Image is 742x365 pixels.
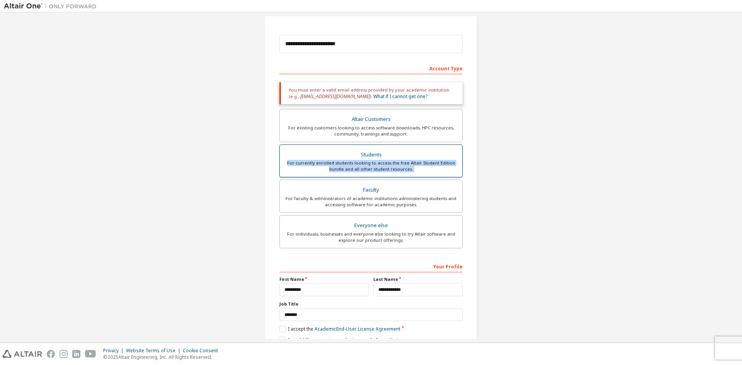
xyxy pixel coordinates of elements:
div: Faculty [284,185,458,195]
img: Altair One [4,2,100,10]
span: [EMAIL_ADDRESS][DOMAIN_NAME] [300,93,370,100]
div: You must enter a valid email address provided by your academic institution (e.g., ). [279,82,463,104]
div: Your Profile [279,260,463,272]
a: Academic End-User License Agreement [315,326,400,332]
div: Cookie Consent [183,348,223,354]
div: For existing customers looking to access software downloads, HPC resources, community, trainings ... [284,125,458,137]
div: Privacy [103,348,126,354]
label: I accept the [279,326,400,332]
p: © 2025 Altair Engineering, Inc. All Rights Reserved. [103,354,223,360]
img: facebook.svg [47,350,55,358]
a: What if I cannot get one? [373,93,427,100]
img: linkedin.svg [72,350,80,358]
label: I would like to receive marketing emails from Altair [279,337,400,343]
div: Account Type [279,62,463,74]
div: For currently enrolled students looking to access the free Altair Student Edition bundle and all ... [284,160,458,172]
label: Job Title [279,301,463,307]
label: Last Name [373,276,463,282]
div: Everyone else [284,220,458,231]
label: First Name [279,276,369,282]
div: Altair Customers [284,114,458,125]
div: Students [284,149,458,160]
img: instagram.svg [60,350,68,358]
img: altair_logo.svg [2,350,42,358]
div: Website Terms of Use [126,348,183,354]
div: For individuals, businesses and everyone else looking to try Altair software and explore our prod... [284,231,458,243]
img: youtube.svg [85,350,96,358]
div: For faculty & administrators of academic institutions administering students and accessing softwa... [284,195,458,208]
